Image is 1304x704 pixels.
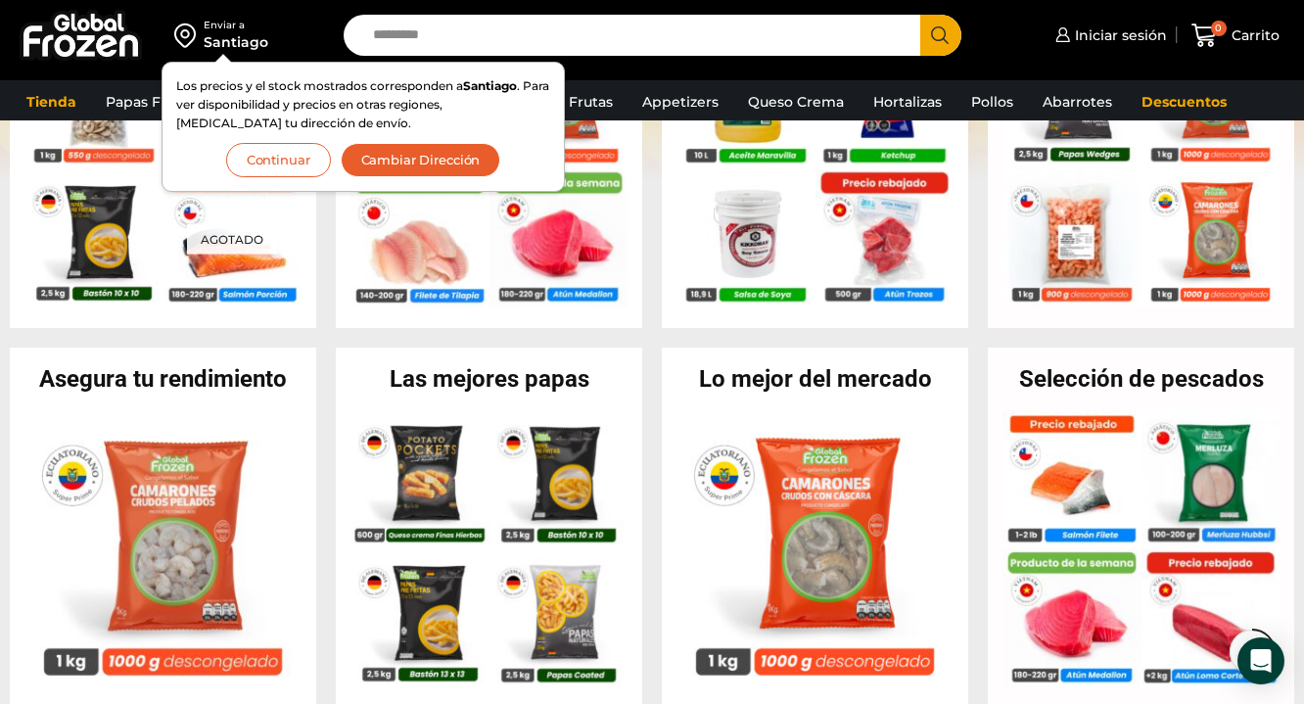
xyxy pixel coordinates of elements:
a: Iniciar sesión [1050,16,1167,55]
button: Continuar [226,143,331,177]
a: Pollos [961,83,1023,120]
span: 0 [1211,21,1227,36]
h2: Asegura tu rendimiento [10,367,316,391]
a: 0 Carrito [1187,13,1284,59]
a: Tienda [17,83,86,120]
h2: Las mejores papas [336,367,642,391]
button: Search button [920,15,961,56]
div: Santiago [204,32,268,52]
a: Appetizers [632,83,728,120]
div: Enviar a [204,19,268,32]
a: Descuentos [1132,83,1236,120]
a: Abarrotes [1033,83,1122,120]
img: address-field-icon.svg [174,19,204,52]
a: Hortalizas [863,83,952,120]
strong: Santiago [463,78,517,93]
span: Carrito [1227,25,1280,45]
a: Papas Fritas [96,83,201,120]
button: Cambiar Dirección [341,143,501,177]
p: Los precios y el stock mostrados corresponden a . Para ver disponibilidad y precios en otras regi... [176,76,550,133]
a: Queso Crema [738,83,854,120]
span: Iniciar sesión [1070,25,1167,45]
div: Open Intercom Messenger [1237,637,1284,684]
h2: Lo mejor del mercado [662,367,968,391]
h2: Selección de pescados [988,367,1294,391]
p: Agotado [187,223,277,254]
